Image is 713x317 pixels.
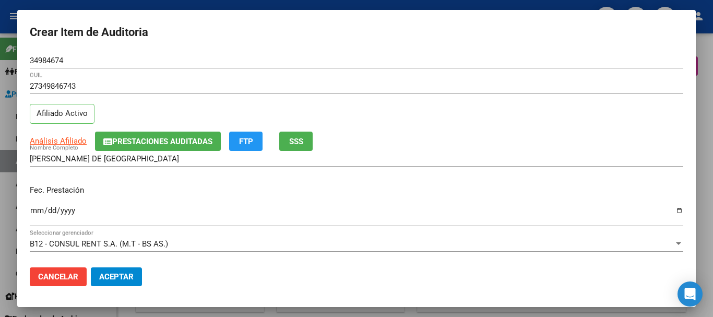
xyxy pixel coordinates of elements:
p: Afiliado Activo [30,104,94,124]
span: B12 - CONSUL RENT S.A. (M.T - BS AS.) [30,239,168,249]
button: Aceptar [91,267,142,286]
span: SSS [289,137,303,146]
h2: Crear Item de Auditoria [30,22,683,42]
button: FTP [229,132,263,151]
button: Prestaciones Auditadas [95,132,221,151]
p: Fec. Prestación [30,184,683,196]
span: Análisis Afiliado [30,136,87,146]
span: Cancelar [38,272,78,281]
button: SSS [279,132,313,151]
span: Aceptar [99,272,134,281]
button: Cancelar [30,267,87,286]
span: FTP [239,137,253,146]
div: Open Intercom Messenger [678,281,703,307]
span: Prestaciones Auditadas [112,137,212,146]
